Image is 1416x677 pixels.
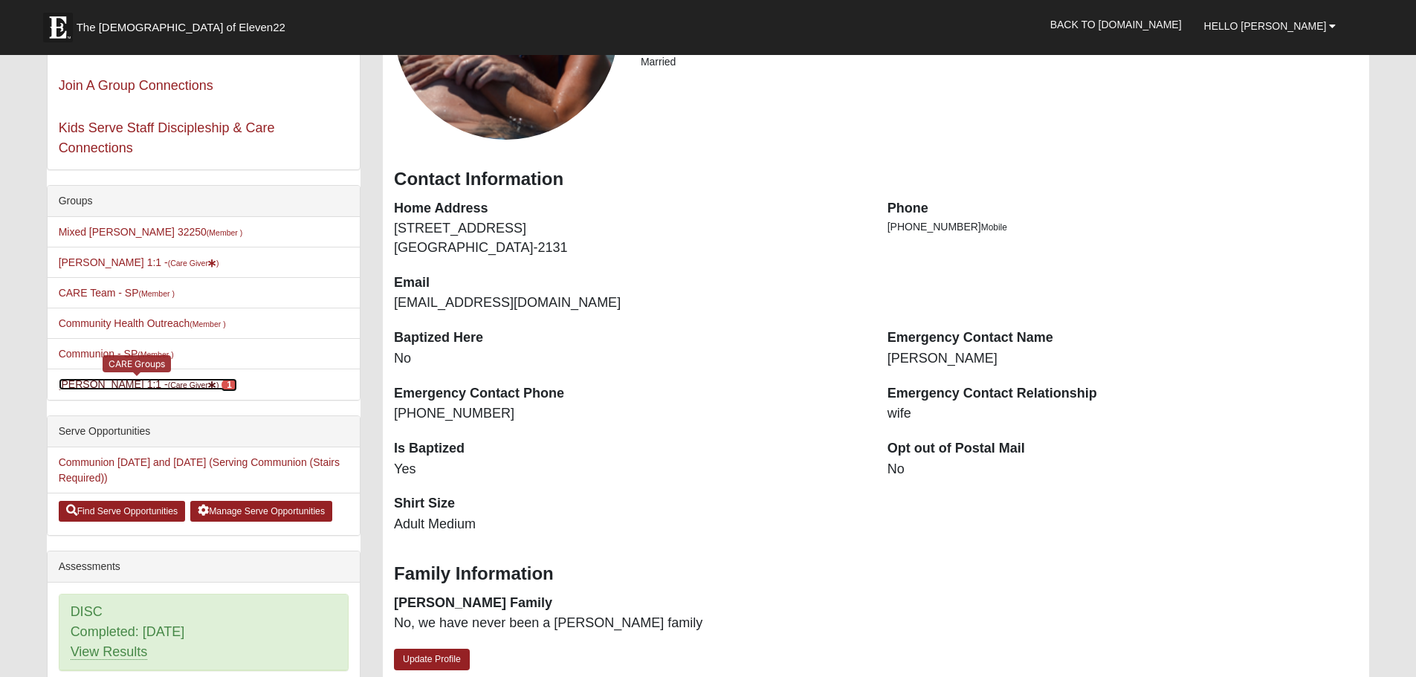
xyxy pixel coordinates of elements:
[394,594,865,613] dt: [PERSON_NAME] Family
[888,460,1359,479] dd: No
[888,439,1359,459] dt: Opt out of Postal Mail
[36,5,333,42] a: The [DEMOGRAPHIC_DATA] of Eleven22
[394,439,865,459] dt: Is Baptized
[888,384,1359,404] dt: Emergency Contact Relationship
[59,595,348,670] div: DISC Completed: [DATE]
[394,294,865,313] dd: [EMAIL_ADDRESS][DOMAIN_NAME]
[394,169,1358,190] h3: Contact Information
[641,54,1358,70] li: Married
[190,320,225,328] small: (Member )
[394,199,865,218] dt: Home Address
[77,20,285,35] span: The [DEMOGRAPHIC_DATA] of Eleven22
[394,649,470,670] a: Update Profile
[1039,6,1193,43] a: Back to [DOMAIN_NAME]
[59,317,226,329] a: Community Health Outreach(Member )
[168,380,219,389] small: (Care Giver )
[981,222,1007,233] span: Mobile
[1204,20,1327,32] span: Hello [PERSON_NAME]
[394,328,865,348] dt: Baptized Here
[190,501,332,522] a: Manage Serve Opportunities
[59,256,219,268] a: [PERSON_NAME] 1:1 -(Care Giver)
[59,378,237,390] a: [PERSON_NAME] 1:1 -(Care Giver) 1
[207,228,242,237] small: (Member )
[394,219,865,257] dd: [STREET_ADDRESS] [GEOGRAPHIC_DATA]-2131
[888,219,1359,235] li: [PHONE_NUMBER]
[394,563,1358,585] h3: Family Information
[888,404,1359,424] dd: wife
[59,287,175,299] a: CARE Team - SP(Member )
[394,404,865,424] dd: [PHONE_NUMBER]
[59,501,186,522] a: Find Serve Opportunities
[394,515,865,534] dd: Adult Medium
[888,349,1359,369] dd: [PERSON_NAME]
[59,348,174,360] a: Communion - SP(Member )
[59,226,243,238] a: Mixed [PERSON_NAME] 32250(Member )
[888,328,1359,348] dt: Emergency Contact Name
[394,273,865,293] dt: Email
[888,199,1359,218] dt: Phone
[138,350,173,359] small: (Member )
[103,355,171,372] div: CARE Groups
[394,349,865,369] dd: No
[48,551,360,583] div: Assessments
[59,78,213,93] a: Join A Group Connections
[48,186,360,217] div: Groups
[1193,7,1348,45] a: Hello [PERSON_NAME]
[394,494,865,514] dt: Shirt Size
[139,289,175,298] small: (Member )
[222,378,237,392] span: number of pending members
[394,614,865,633] dd: No, we have never been a [PERSON_NAME] family
[43,13,73,42] img: Eleven22 logo
[59,120,275,155] a: Kids Serve Staff Discipleship & Care Connections
[394,460,865,479] dd: Yes
[394,384,865,404] dt: Emergency Contact Phone
[71,644,148,660] a: View Results
[59,456,340,484] a: Communion [DATE] and [DATE] (Serving Communion (Stairs Required))
[168,259,219,268] small: (Care Giver )
[48,416,360,447] div: Serve Opportunities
